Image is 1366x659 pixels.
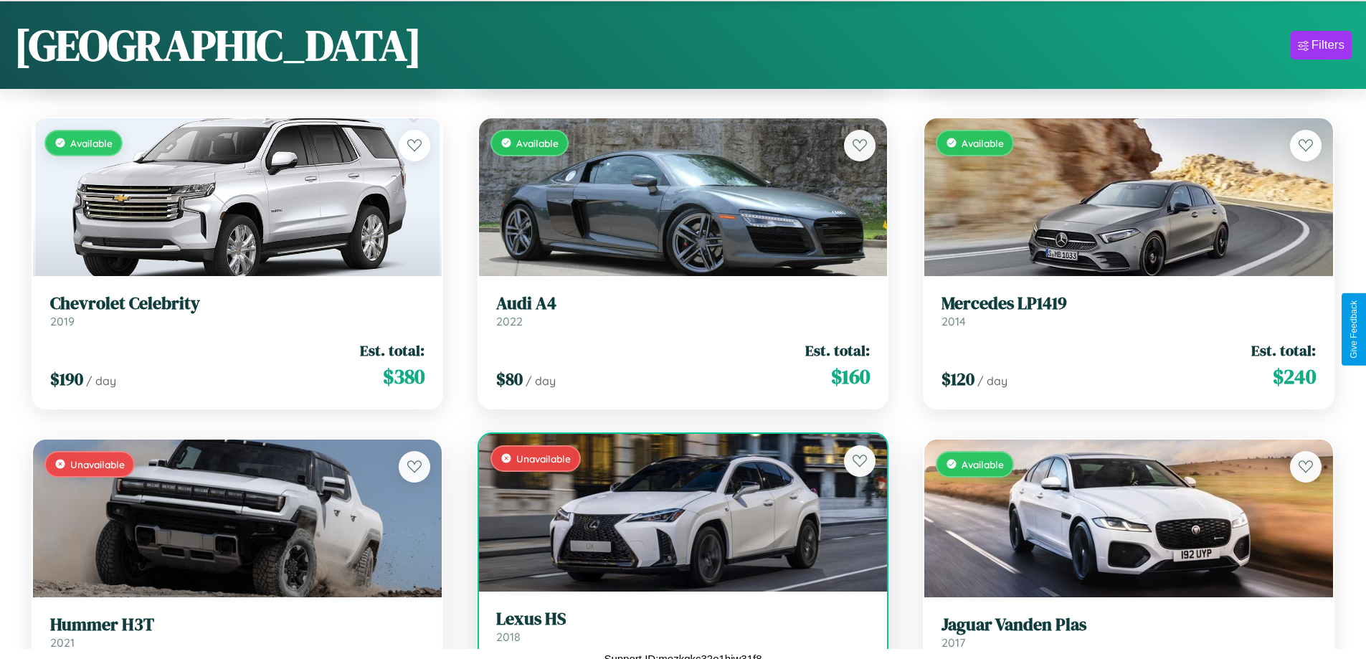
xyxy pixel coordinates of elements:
h3: Audi A4 [496,293,871,314]
span: 2022 [496,314,523,328]
span: Available [962,458,1004,470]
h3: Lexus HS [496,609,871,630]
span: Unavailable [70,458,125,470]
span: $ 380 [383,362,424,391]
span: $ 190 [50,367,83,391]
button: Filters [1291,31,1352,60]
a: Audi A42022 [496,293,871,328]
span: Est. total: [805,340,870,361]
span: Available [70,137,113,149]
span: / day [86,374,116,388]
a: Chevrolet Celebrity2019 [50,293,424,328]
a: Jaguar Vanden Plas2017 [942,615,1316,650]
span: $ 240 [1273,362,1316,391]
a: Hummer H3T2021 [50,615,424,650]
span: Available [516,137,559,149]
span: $ 120 [942,367,974,391]
span: 2018 [496,630,521,644]
span: 2019 [50,314,75,328]
h1: [GEOGRAPHIC_DATA] [14,16,422,75]
h3: Hummer H3T [50,615,424,635]
a: Mercedes LP14192014 [942,293,1316,328]
span: Est. total: [360,340,424,361]
span: Unavailable [516,452,571,465]
span: 2021 [50,635,75,650]
span: Est. total: [1251,340,1316,361]
div: Give Feedback [1349,300,1359,359]
span: $ 160 [831,362,870,391]
span: / day [977,374,1007,388]
span: / day [526,374,556,388]
h3: Chevrolet Celebrity [50,293,424,314]
span: Available [962,137,1004,149]
span: $ 80 [496,367,523,391]
h3: Jaguar Vanden Plas [942,615,1316,635]
a: Lexus HS2018 [496,609,871,644]
span: 2017 [942,635,965,650]
span: 2014 [942,314,966,328]
h3: Mercedes LP1419 [942,293,1316,314]
div: Filters [1312,38,1344,52]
